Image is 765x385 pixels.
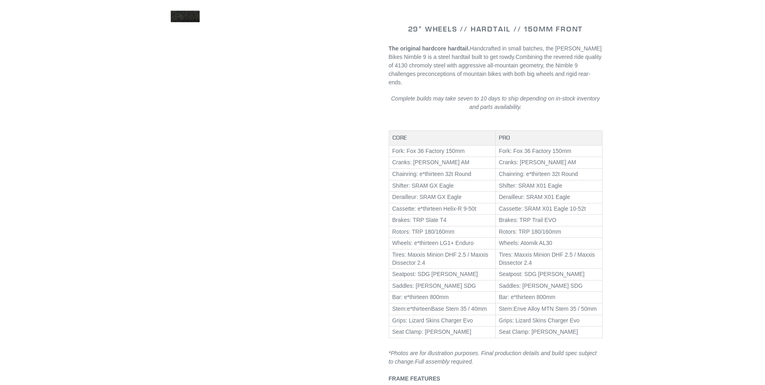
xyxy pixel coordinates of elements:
[389,303,496,315] td: Stem:
[496,192,602,203] td: Derailleur: SRAM X01 Eagle
[514,305,597,312] span: Enve Alloy MTN Stem 35 / 50mm
[407,305,431,312] span: e*thirteen
[389,315,496,326] td: Grips: Lizard Skins Charger Evo
[496,238,602,249] td: Wheels: Atomik AL30
[496,215,602,226] td: Brakes: TRP Trail EVO
[496,249,602,269] td: Tires: Maxxis Minion DHF 2.5 / Maxxis Dissector 2.4
[389,292,496,303] td: Bar: e*thirteen 800mm
[389,45,470,52] strong: The original hardcore hardtail.
[408,24,583,33] span: 29" WHEELS // HARDTAIL // 150MM FRONT
[496,145,602,157] td: Fork: Fox 36 Factory 150mm
[496,203,602,215] td: Cassette: SRAM X01 Eagle 10-52t
[496,315,602,326] td: Grips: Lizard Skins Charger Evo
[389,326,496,338] td: Seat Clamp: [PERSON_NAME]
[389,45,602,60] span: Handcrafted in small batches, the [PERSON_NAME] Bikes Nimble 9 is a steel hardtail built to get r...
[389,131,496,146] th: CORE
[496,180,602,192] td: Shifter: SRAM X01 Eagle
[415,358,473,365] span: Full assembly required.
[391,95,600,110] em: Complete builds may take seven to 10 days to ship depending on in-stock inventory and parts avail...
[389,269,496,280] td: Seatpost: SDG [PERSON_NAME]
[389,180,496,192] td: Shifter: SRAM GX Eagle
[389,350,597,365] em: *Photos are for illustration purposes. Final production details and build spec subject to change.
[496,226,602,238] td: Rotors: TRP 180/160mm
[496,269,602,280] td: Seatpost: SDG [PERSON_NAME]
[389,145,496,157] td: Fork: Fox 36 Factory 150mm
[496,131,602,146] th: PRO
[496,292,602,303] td: Bar: e*thirteen 800mm
[389,226,496,238] td: Rotors: TRP 180/160mm
[496,326,602,338] td: Seat Clamp: [PERSON_NAME]
[496,303,602,315] td: Stem:
[389,168,496,180] td: Chainring: e*thirteen 32t Round
[389,192,496,203] td: Derailleur: SRAM GX Eagle
[389,215,496,226] td: Brakes: TRP Slate T4
[389,203,496,215] td: Cassette: e*thirteen Helix-R 9-50t
[389,249,496,269] td: Tires: Maxxis Minion DHF 2.5 / Maxxis Dissector 2.4
[389,238,496,249] td: Wheels: e*thirteen LG1+ Enduro
[496,157,602,169] td: Cranks: [PERSON_NAME] AM
[496,280,602,292] td: Saddles: [PERSON_NAME] SDG
[389,157,496,169] td: Cranks: [PERSON_NAME] AM
[496,168,602,180] td: Chainring: e*thirteen 32t Round
[431,305,487,312] span: Base Stem 35 / 40mm
[389,375,440,382] b: FRAME FEATURES
[389,280,496,292] td: Saddles: [PERSON_NAME] SDG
